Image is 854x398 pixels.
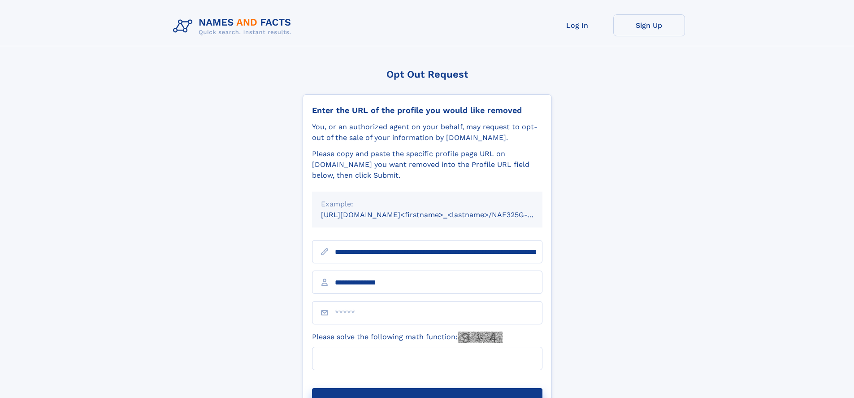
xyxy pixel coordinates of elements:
div: Please copy and paste the specific profile page URL on [DOMAIN_NAME] you want removed into the Pr... [312,149,542,181]
div: You, or an authorized agent on your behalf, may request to opt-out of the sale of your informatio... [312,122,542,143]
a: Log In [542,14,613,36]
label: Please solve the following math function: [312,332,503,343]
div: Enter the URL of the profile you would like removed [312,105,542,115]
a: Sign Up [613,14,685,36]
div: Example: [321,199,533,210]
small: [URL][DOMAIN_NAME]<firstname>_<lastname>/NAF325G-xxxxxxxx [321,210,559,219]
img: Logo Names and Facts [169,14,299,39]
div: Opt Out Request [303,69,552,80]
